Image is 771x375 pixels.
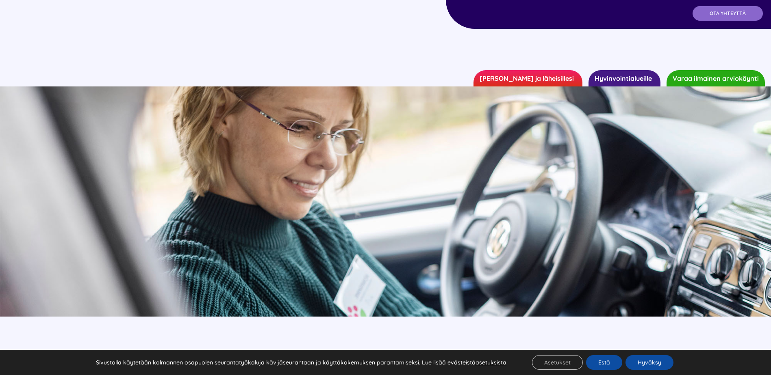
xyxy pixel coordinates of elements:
[667,70,765,86] a: Varaa ilmainen arviokäynti
[625,355,673,370] button: Hyväksy
[586,355,622,370] button: Estä
[532,355,583,370] button: Asetukset
[476,359,506,366] button: asetuksista
[589,70,660,86] a: Hyvinvointialueille
[96,359,508,366] p: Sivustolla käytetään kolmannen osapuolen seurantatyökaluja kävijäseurantaan ja käyttäkokemuksen p...
[693,6,763,21] a: OTA YHTEYTTÄ
[473,70,582,86] a: [PERSON_NAME] ja läheisillesi
[710,11,746,16] span: OTA YHTEYTTÄ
